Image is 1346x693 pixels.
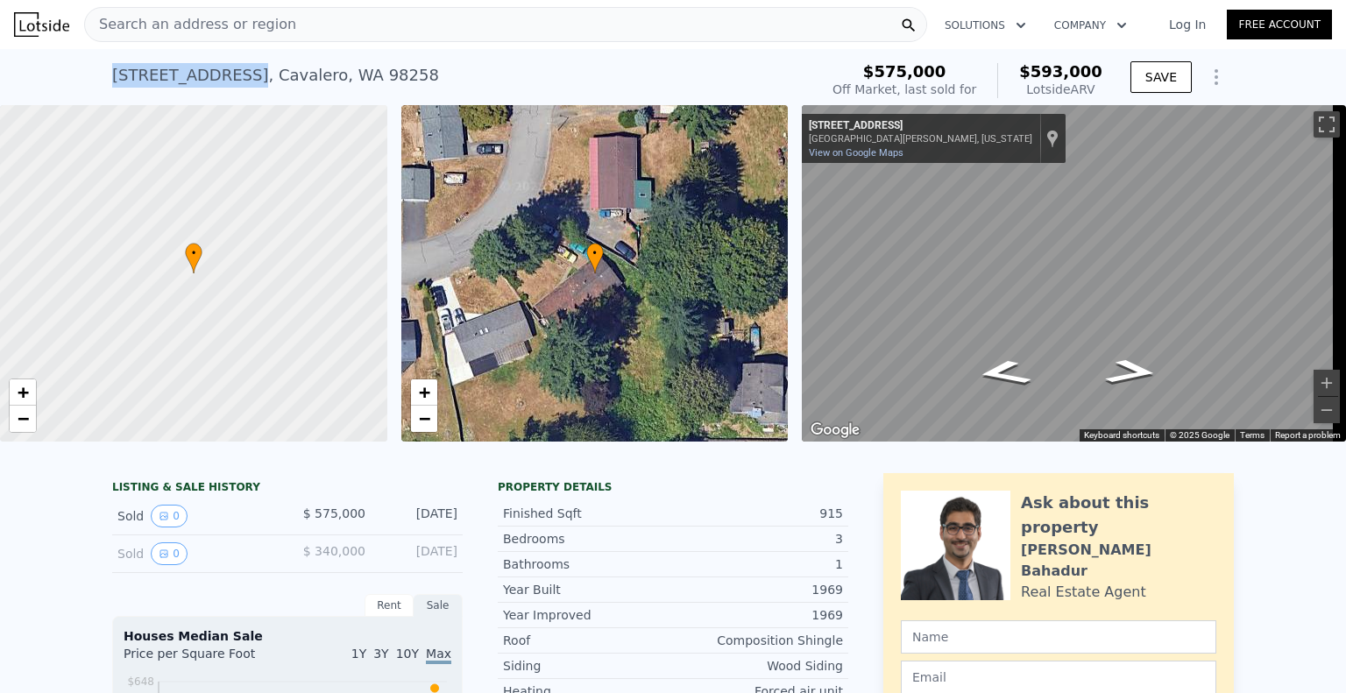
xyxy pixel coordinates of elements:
[673,581,843,598] div: 1969
[418,381,429,403] span: +
[1314,397,1340,423] button: Zoom out
[931,10,1040,41] button: Solutions
[124,645,287,673] div: Price per Square Foot
[396,647,419,661] span: 10Y
[18,407,29,429] span: −
[379,505,457,527] div: [DATE]
[586,243,604,273] div: •
[1130,61,1192,93] button: SAVE
[1148,16,1227,33] a: Log In
[673,657,843,675] div: Wood Siding
[1019,81,1102,98] div: Lotside ARV
[351,647,366,661] span: 1Y
[1170,430,1229,440] span: © 2025 Google
[1021,540,1216,582] div: [PERSON_NAME] Bahadur
[809,147,903,159] a: View on Google Maps
[673,632,843,649] div: Composition Shingle
[503,530,673,548] div: Bedrooms
[863,62,946,81] span: $575,000
[117,505,273,527] div: Sold
[1275,430,1341,440] a: Report a problem
[1199,60,1234,95] button: Show Options
[185,243,202,273] div: •
[673,555,843,573] div: 1
[498,480,848,494] div: Property details
[1227,10,1332,39] a: Free Account
[85,14,296,35] span: Search an address or region
[1046,129,1059,148] a: Show location on map
[1021,491,1216,540] div: Ask about this property
[151,505,188,527] button: View historical data
[112,480,463,498] div: LISTING & SALE HISTORY
[127,675,154,688] tspan: $648
[802,105,1346,442] div: Street View
[411,406,437,432] a: Zoom out
[418,407,429,429] span: −
[503,581,673,598] div: Year Built
[1084,429,1159,442] button: Keyboard shortcuts
[365,594,414,617] div: Rent
[673,530,843,548] div: 3
[1314,370,1340,396] button: Zoom in
[1021,582,1146,603] div: Real Estate Agent
[673,505,843,522] div: 915
[373,647,388,661] span: 3Y
[503,505,673,522] div: Finished Sqft
[14,12,69,37] img: Lotside
[124,627,451,645] div: Houses Median Sale
[809,119,1032,133] div: [STREET_ADDRESS]
[426,647,451,664] span: Max
[503,657,673,675] div: Siding
[185,245,202,261] span: •
[1083,353,1181,391] path: Go Southwest, 21st Pl SE
[586,245,604,261] span: •
[1040,10,1141,41] button: Company
[1019,62,1102,81] span: $593,000
[112,63,439,88] div: [STREET_ADDRESS] , Cavalero , WA 98258
[303,506,365,520] span: $ 575,000
[809,133,1032,145] div: [GEOGRAPHIC_DATA][PERSON_NAME], [US_STATE]
[802,105,1346,442] div: Map
[1314,111,1340,138] button: Toggle fullscreen view
[806,419,864,442] a: Open this area in Google Maps (opens a new window)
[303,544,365,558] span: $ 340,000
[953,354,1054,392] path: Go Northeast, 21st Pl SE
[151,542,188,565] button: View historical data
[503,606,673,624] div: Year Improved
[10,379,36,406] a: Zoom in
[414,594,463,617] div: Sale
[18,381,29,403] span: +
[503,632,673,649] div: Roof
[832,81,976,98] div: Off Market, last sold for
[379,542,457,565] div: [DATE]
[1240,430,1265,440] a: Terms (opens in new tab)
[117,542,273,565] div: Sold
[10,406,36,432] a: Zoom out
[411,379,437,406] a: Zoom in
[901,620,1216,654] input: Name
[673,606,843,624] div: 1969
[503,555,673,573] div: Bathrooms
[806,419,864,442] img: Google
